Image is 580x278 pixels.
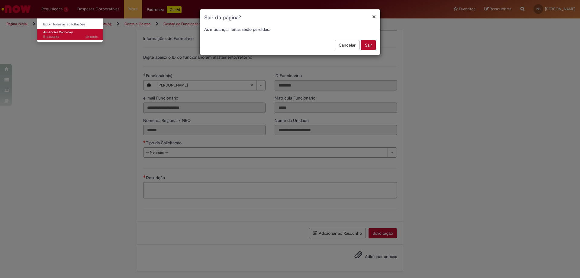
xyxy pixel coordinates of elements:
button: Cancelar [335,40,359,50]
button: Sair [361,40,376,50]
span: Ausências Workday [43,30,73,34]
button: Fechar modal [372,13,376,20]
p: As mudanças feitas serão perdidas. [204,26,376,32]
ul: Requisições [37,18,103,42]
a: Exibir Todas as Solicitações [37,21,104,28]
time: 30/08/2025 08:09:55 [85,34,98,39]
a: Aberto R13464575 : Ausências Workday [37,29,104,40]
h1: Sair da página? [204,14,376,22]
span: R13464575 [43,34,98,39]
span: 2h atrás [85,34,98,39]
